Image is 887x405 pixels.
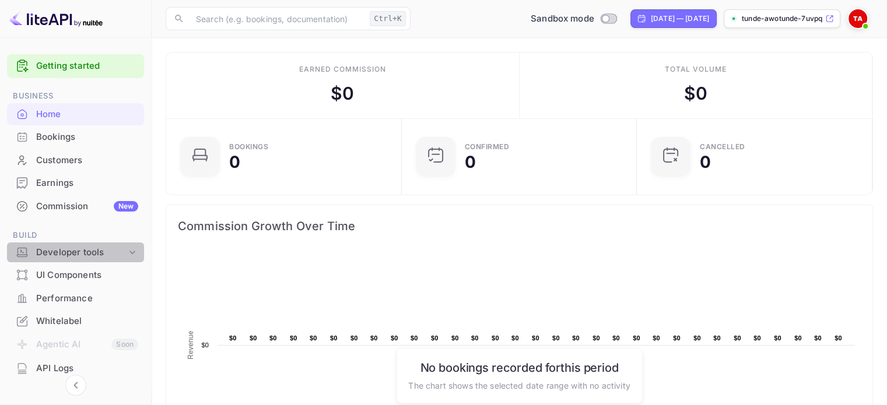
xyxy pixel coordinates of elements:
div: Home [7,103,144,126]
span: Business [7,90,144,103]
div: Earnings [36,177,138,190]
span: Build [7,229,144,242]
div: Bookings [229,143,268,150]
div: UI Components [36,269,138,282]
text: $0 [572,334,580,341]
span: Sandbox mode [531,12,594,26]
div: [DATE] — [DATE] [651,13,709,24]
div: Developer tools [36,246,127,259]
a: Bookings [7,126,144,147]
text: $0 [451,334,459,341]
text: $0 [673,334,681,341]
span: Commission Growth Over Time [178,217,861,235]
text: $0 [552,334,560,341]
text: $0 [350,334,358,341]
text: $0 [633,334,640,341]
a: Getting started [36,59,138,73]
button: Collapse navigation [65,375,86,396]
div: Ctrl+K [370,11,406,26]
text: $0 [411,334,418,341]
text: $0 [592,334,600,341]
div: 0 [229,154,240,170]
div: Developer tools [7,242,144,263]
div: Confirmed [465,143,510,150]
div: Customers [36,154,138,167]
a: Earnings [7,172,144,193]
div: Performance [7,287,144,310]
h6: No bookings recorded for this period [408,360,630,374]
input: Search (e.g. bookings, documentation) [189,7,365,30]
div: Customers [7,149,144,172]
a: CommissionNew [7,195,144,217]
div: API Logs [7,357,144,380]
text: $0 [250,334,257,341]
div: $ 0 [684,80,707,107]
div: CANCELLED [700,143,745,150]
text: Revenue [187,330,195,359]
div: 0 [700,154,711,170]
img: Tunde Awotunde [849,9,867,28]
text: $0 [330,334,338,341]
text: $0 [391,334,398,341]
text: $0 [794,334,802,341]
div: Home [36,108,138,121]
p: The chart shows the selected date range with no activity [408,379,630,391]
text: $0 [612,334,620,341]
a: UI Components [7,264,144,286]
text: $0 [532,334,539,341]
text: $0 [774,334,781,341]
a: API Logs [7,357,144,379]
div: Switch to Production mode [526,12,621,26]
text: $0 [471,334,479,341]
a: Customers [7,149,144,171]
a: Performance [7,287,144,309]
text: $0 [370,334,378,341]
div: New [114,201,138,212]
text: $0 [310,334,317,341]
text: $0 [229,334,237,341]
div: 0 [465,154,476,170]
text: $0 [269,334,277,341]
text: $0 [753,334,761,341]
div: Commission [36,200,138,213]
text: $0 [835,334,842,341]
div: CommissionNew [7,195,144,218]
text: $0 [431,334,439,341]
text: $0 [290,334,297,341]
div: Whitelabel [7,310,144,333]
text: $0 [201,341,209,348]
div: Earnings [7,172,144,195]
div: Bookings [36,131,138,144]
div: $ 0 [331,80,354,107]
text: $0 [814,334,822,341]
text: $0 [511,334,519,341]
div: Earned commission [299,64,385,75]
img: LiteAPI logo [9,9,103,28]
text: $0 [492,334,499,341]
p: tunde-awotunde-7uvpq.n... [742,13,823,24]
div: Total volume [664,64,727,75]
text: $0 [713,334,721,341]
div: Whitelabel [36,315,138,328]
div: API Logs [36,362,138,375]
a: Whitelabel [7,310,144,332]
div: UI Components [7,264,144,287]
text: $0 [693,334,701,341]
div: Bookings [7,126,144,149]
a: Home [7,103,144,125]
text: $0 [653,334,660,341]
div: Performance [36,292,138,305]
text: $0 [734,334,741,341]
div: Getting started [7,54,144,78]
